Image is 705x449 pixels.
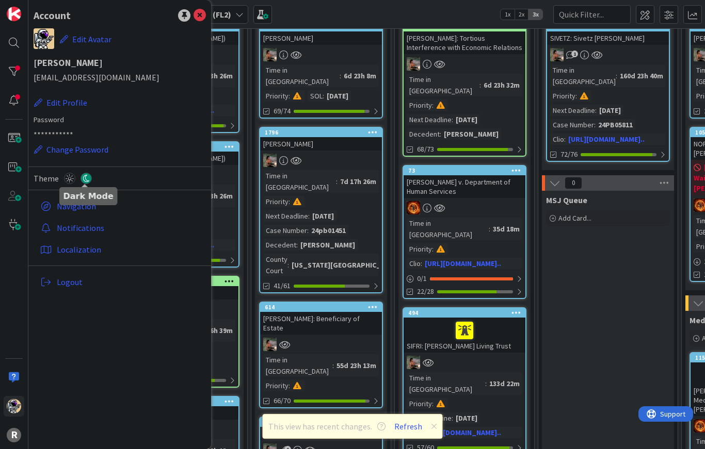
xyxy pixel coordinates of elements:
[489,223,490,235] span: :
[263,64,340,87] div: Time in [GEOGRAPHIC_DATA]
[432,243,434,255] span: :
[260,338,382,351] div: MW
[404,308,525,318] div: 494
[487,378,522,389] div: 133d 22m
[391,420,426,433] button: Refresh
[260,128,382,137] div: 1796
[260,128,382,151] div: 1796[PERSON_NAME]
[407,258,421,269] div: Clio
[575,90,577,102] span: :
[404,308,525,353] div: 494SIFRI: [PERSON_NAME] Living Trust
[407,356,420,369] img: MW
[340,70,341,81] span: :
[338,176,379,187] div: 7d 17h 26m
[550,64,616,87] div: Time in [GEOGRAPHIC_DATA]
[263,90,289,102] div: Priority
[550,134,564,145] div: Clio
[260,48,382,61] div: MW
[404,31,525,54] div: [PERSON_NAME]: Tortious Interference with Economic Relations
[7,428,21,442] div: R
[7,7,21,21] img: Visit kanbanzone.com
[265,304,382,311] div: 614
[296,239,298,251] span: :
[57,276,202,288] span: Logout
[265,129,382,136] div: 1796
[263,225,307,236] div: Case Number
[260,418,382,440] div: 95[PERSON_NAME]: [PERSON_NAME]
[260,137,382,151] div: [PERSON_NAME]
[260,427,382,440] div: [PERSON_NAME]: [PERSON_NAME]
[36,197,206,215] a: Navigation
[481,79,522,91] div: 6d 23h 32m
[63,191,114,201] h5: Dark Mode
[274,395,291,406] span: 66/70
[263,239,296,251] div: Decedent
[547,48,669,61] div: MW
[453,412,480,424] div: [DATE]
[190,325,235,336] div: 73d 16h 39m
[404,175,525,198] div: [PERSON_NAME] v. Department of Human Services
[7,399,21,413] img: TM
[616,70,617,81] span: :
[260,303,382,335] div: 614[PERSON_NAME]: Beneficiary of Estate
[34,96,88,109] button: Edit Profile
[22,2,47,14] span: Support
[324,90,351,102] div: [DATE]
[263,254,287,276] div: County Court
[260,22,382,45] div: 617[PERSON_NAME]
[550,90,575,102] div: Priority
[310,210,337,222] div: [DATE]
[564,134,566,145] span: :
[547,22,669,45] div: 80SIVETZ: Sivetz [PERSON_NAME]
[550,119,594,130] div: Case Number
[407,128,440,140] div: Decedent
[404,272,525,285] div: 0/1
[421,258,422,269] span: :
[425,259,501,268] a: [URL][DOMAIN_NAME]..
[341,70,379,81] div: 6d 23h 8m
[568,135,645,144] a: [URL][DOMAIN_NAME]..
[260,418,382,427] div: 95
[417,286,434,297] span: 22/28
[332,360,334,371] span: :
[308,90,323,102] div: SOL
[260,154,382,167] div: MW
[546,195,587,205] span: MSJ Queue
[289,90,290,102] span: :
[260,31,382,45] div: [PERSON_NAME]
[407,74,479,96] div: Time in [GEOGRAPHIC_DATA]
[34,71,206,84] span: [EMAIL_ADDRESS][DOMAIN_NAME]
[404,318,525,353] div: SIFRI: [PERSON_NAME] Living Trust
[289,380,290,391] span: :
[289,196,290,207] span: :
[490,223,522,235] div: 35d 18m
[617,70,666,81] div: 160d 23h 40m
[404,57,525,71] div: MW
[441,128,501,140] div: [PERSON_NAME]
[440,128,441,140] span: :
[404,22,525,54] div: 653[PERSON_NAME]: Tortious Interference with Economic Relations
[263,170,336,193] div: Time in [GEOGRAPHIC_DATA]
[550,48,564,61] img: MW
[190,190,235,202] div: 13d 23h 26m
[268,420,386,433] span: This view has recent changes.
[407,412,452,424] div: Next Deadline
[404,166,525,198] div: 73[PERSON_NAME] v. Department of Human Services
[407,372,485,395] div: Time in [GEOGRAPHIC_DATA]
[260,312,382,335] div: [PERSON_NAME]: Beneficiary of Estate
[479,79,481,91] span: :
[263,380,289,391] div: Priority
[597,105,623,116] div: [DATE]
[260,303,382,312] div: 614
[309,225,348,236] div: 24pb01451
[263,154,277,167] img: MW
[336,176,338,187] span: :
[59,28,112,50] button: Edit Avatar
[408,309,525,317] div: 494
[190,70,235,81] div: 13d 23h 26m
[274,280,291,291] span: 41/61
[263,338,277,351] img: MW
[558,213,591,223] span: Add Card...
[274,106,291,117] span: 69/74
[515,9,528,20] span: 2x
